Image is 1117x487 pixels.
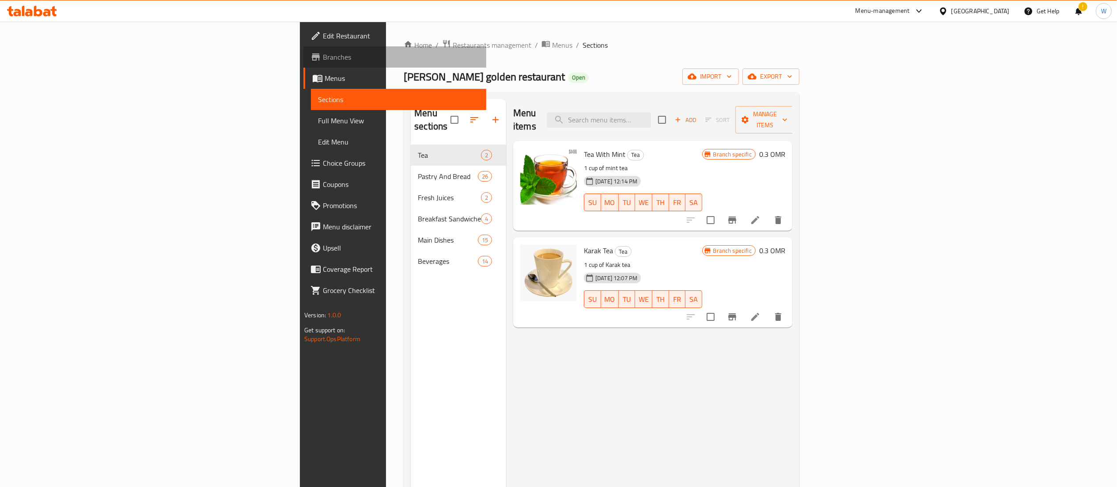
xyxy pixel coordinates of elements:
span: Pastry And Bread [418,171,478,182]
span: TH [656,196,666,209]
a: Upsell [303,237,486,259]
button: TH [652,194,669,211]
span: Karak Tea [584,244,613,257]
button: SU [584,194,601,211]
span: MO [605,196,615,209]
span: Sections [583,40,608,50]
img: Karak Tea [520,244,577,301]
span: Choice Groups [323,158,479,168]
span: Branch specific [710,150,755,159]
div: Main Dishes [418,235,478,245]
span: Edit Menu [318,137,479,147]
span: 14 [478,257,492,266]
span: 4 [481,215,492,223]
span: TU [622,293,632,306]
button: SA [685,194,702,211]
span: Restaurants management [453,40,531,50]
span: Menus [552,40,572,50]
span: MO [605,293,615,306]
span: Sections [318,94,479,105]
span: WE [639,196,649,209]
span: Open [568,74,589,81]
button: FR [669,194,686,211]
button: MO [601,290,619,308]
button: TU [619,290,636,308]
p: 1 cup of Karak tea [584,259,702,270]
span: W [1101,6,1106,16]
div: items [478,256,492,266]
div: Pastry And Bread26 [411,166,506,187]
h2: Menu items [513,107,536,133]
button: Manage items [735,106,795,133]
div: Tea [627,150,644,160]
div: Tea [615,246,632,257]
button: WE [635,290,652,308]
span: Manage items [742,109,788,131]
img: Tea With Mint [520,148,577,205]
span: Coupons [323,179,479,190]
div: Breakfast Sandwiches4 [411,208,506,229]
div: items [481,150,492,160]
a: Edit Menu [311,131,486,152]
button: Branch-specific-item [722,306,743,327]
a: Coverage Report [303,259,486,280]
span: Get support on: [304,324,345,336]
button: Add section [485,109,506,130]
a: Coupons [303,174,486,195]
span: Add [674,115,697,125]
span: Add item [671,113,700,127]
span: Breakfast Sandwiches [418,213,481,224]
span: Full Menu View [318,115,479,126]
div: items [481,192,492,203]
span: Select to update [701,211,720,229]
div: Open [568,72,589,83]
span: Grocery Checklist [323,285,479,296]
nav: Menu sections [411,141,506,275]
span: Branch specific [710,247,755,255]
span: Branches [323,52,479,62]
span: Coverage Report [323,264,479,274]
span: Tea [418,150,481,160]
div: items [478,171,492,182]
span: FR [673,293,682,306]
div: Beverages [418,256,478,266]
a: Sections [311,89,486,110]
span: [DATE] 12:14 PM [592,177,641,186]
span: 2 [481,151,492,160]
a: Branches [303,46,486,68]
span: 15 [478,236,492,244]
button: TH [652,290,669,308]
a: Support.OpsPlatform [304,333,360,345]
a: Full Menu View [311,110,486,131]
span: TH [656,293,666,306]
span: Tea With Mint [584,148,625,161]
a: Grocery Checklist [303,280,486,301]
span: Upsell [323,243,479,253]
a: Edit Restaurant [303,25,486,46]
span: 2 [481,194,492,202]
div: Main Dishes15 [411,229,506,251]
a: Promotions [303,195,486,216]
button: Add [671,113,700,127]
div: items [481,213,492,224]
span: SA [689,293,699,306]
span: Edit Restaurant [323,30,479,41]
span: Promotions [323,200,479,211]
a: Edit menu item [750,215,761,225]
input: search [547,112,651,128]
span: SU [588,293,597,306]
span: 26 [478,172,492,181]
button: export [742,68,799,85]
span: Tea [615,247,631,257]
nav: breadcrumb [404,39,799,51]
span: 1.0.0 [327,309,341,321]
span: Tea [628,150,644,160]
button: delete [768,209,789,231]
span: SA [689,196,699,209]
span: FR [673,196,682,209]
span: export [750,71,792,82]
a: Menus [541,39,572,51]
span: Fresh Juices [418,192,481,203]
